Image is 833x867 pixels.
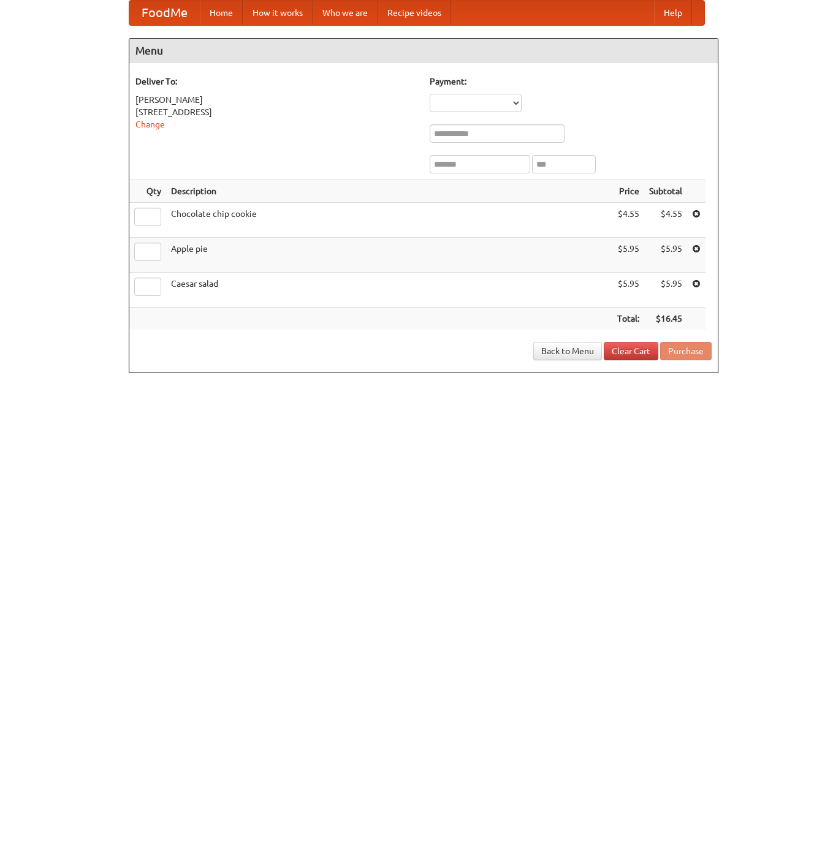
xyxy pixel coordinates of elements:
[135,106,417,118] div: [STREET_ADDRESS]
[166,273,612,308] td: Caesar salad
[654,1,692,25] a: Help
[612,180,644,203] th: Price
[644,308,687,330] th: $16.45
[644,273,687,308] td: $5.95
[612,308,644,330] th: Total:
[243,1,313,25] a: How it works
[135,75,417,88] h5: Deliver To:
[430,75,712,88] h5: Payment:
[612,203,644,238] td: $4.55
[604,342,658,360] a: Clear Cart
[313,1,378,25] a: Who we are
[129,39,718,63] h4: Menu
[660,342,712,360] button: Purchase
[644,203,687,238] td: $4.55
[166,238,612,273] td: Apple pie
[135,94,417,106] div: [PERSON_NAME]
[612,273,644,308] td: $5.95
[612,238,644,273] td: $5.95
[129,1,200,25] a: FoodMe
[378,1,451,25] a: Recipe videos
[166,203,612,238] td: Chocolate chip cookie
[644,238,687,273] td: $5.95
[644,180,687,203] th: Subtotal
[533,342,602,360] a: Back to Menu
[135,119,165,129] a: Change
[200,1,243,25] a: Home
[129,180,166,203] th: Qty
[166,180,612,203] th: Description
